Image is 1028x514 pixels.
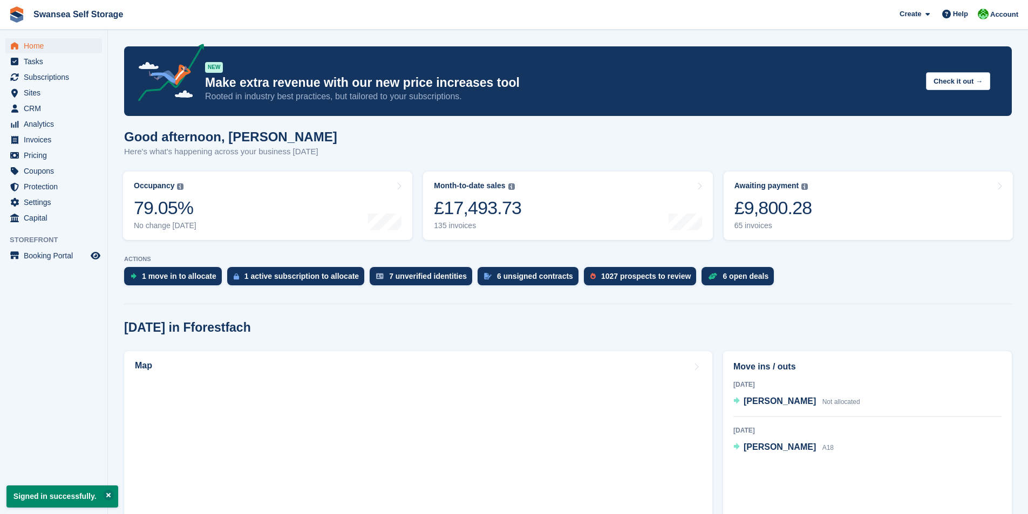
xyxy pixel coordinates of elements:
a: Preview store [89,249,102,262]
a: menu [5,132,102,147]
span: A18 [822,444,834,451]
span: Coupons [24,163,88,179]
div: 1027 prospects to review [601,272,691,280]
p: Rooted in industry best practices, but tailored to your subscriptions. [205,91,917,102]
span: Invoices [24,132,88,147]
a: menu [5,70,102,85]
span: Capital [24,210,88,225]
div: 1 active subscription to allocate [244,272,359,280]
p: Here's what's happening across your business [DATE] [124,146,337,158]
div: [DATE] [733,380,1002,389]
h2: Map [135,361,152,371]
span: Storefront [10,235,107,245]
span: Pricing [24,148,88,163]
span: Tasks [24,54,88,69]
span: Analytics [24,116,88,132]
img: verify_identity-adf6edd0f0f0b5bbfe63781bf79b02c33cf7c696d77639b501bdc392416b5a36.svg [376,273,384,279]
img: contract_signature_icon-13c848040528278c33f63329250d36e43548de30e8caae1d1a13099fd9432cc5.svg [484,273,492,279]
img: active_subscription_to_allocate_icon-d502201f5373d7db506a760aba3b589e785aa758c864c3986d89f69b8ff3... [234,273,239,280]
a: 7 unverified identities [370,267,478,291]
a: menu [5,148,102,163]
a: menu [5,248,102,263]
div: £17,493.73 [434,197,521,219]
img: prospect-51fa495bee0391a8d652442698ab0144808aea92771e9ea1ae160a38d050c398.svg [590,273,596,279]
span: [PERSON_NAME] [744,396,816,406]
a: Month-to-date sales £17,493.73 135 invoices [423,172,712,240]
div: Awaiting payment [734,181,799,190]
div: 6 open deals [723,272,768,280]
div: 6 unsigned contracts [497,272,573,280]
span: Not allocated [822,398,860,406]
img: icon-info-grey-7440780725fd019a000dd9b08b2336e03edf1995a4989e88bcd33f0948082b44.svg [801,183,808,190]
div: Month-to-date sales [434,181,505,190]
span: Create [900,9,921,19]
img: Andrew Robbins [978,9,989,19]
img: icon-info-grey-7440780725fd019a000dd9b08b2336e03edf1995a4989e88bcd33f0948082b44.svg [508,183,515,190]
img: move_ins_to_allocate_icon-fdf77a2bb77ea45bf5b3d319d69a93e2d87916cf1d5bf7949dd705db3b84f3ca.svg [131,273,137,279]
a: Swansea Self Storage [29,5,127,23]
p: ACTIONS [124,256,1012,263]
div: 135 invoices [434,221,521,230]
a: menu [5,163,102,179]
img: deal-1b604bf984904fb50ccaf53a9ad4b4a5d6e5aea283cecdc64d6e3604feb123c2.svg [708,272,717,280]
a: Awaiting payment £9,800.28 65 invoices [724,172,1013,240]
div: NEW [205,62,223,73]
p: Signed in successfully. [6,485,118,508]
span: [PERSON_NAME] [744,442,816,451]
a: menu [5,101,102,116]
img: price-adjustments-announcement-icon-8257ccfd72463d97f412b2fc003d46551f7dbcb40ab6d574587a9cd5c0d94... [129,44,205,105]
div: 65 invoices [734,221,812,230]
span: CRM [24,101,88,116]
a: menu [5,116,102,132]
a: [PERSON_NAME] Not allocated [733,395,860,409]
p: Make extra revenue with our new price increases tool [205,75,917,91]
a: Occupancy 79.05% No change [DATE] [123,172,412,240]
h2: Move ins / outs [733,360,1002,373]
a: menu [5,54,102,69]
span: Account [990,9,1018,20]
span: Protection [24,179,88,194]
span: Home [24,38,88,53]
h1: Good afternoon, [PERSON_NAME] [124,129,337,144]
div: [DATE] [733,426,1002,435]
img: stora-icon-8386f47178a22dfd0bd8f6a31ec36ba5ce8667c1dd55bd0f319d3a0aa187defe.svg [9,6,25,23]
div: No change [DATE] [134,221,196,230]
span: Booking Portal [24,248,88,263]
a: menu [5,210,102,225]
a: [PERSON_NAME] A18 [733,441,834,455]
span: Sites [24,85,88,100]
div: 7 unverified identities [389,272,467,280]
span: Settings [24,195,88,210]
img: icon-info-grey-7440780725fd019a000dd9b08b2336e03edf1995a4989e88bcd33f0948082b44.svg [177,183,183,190]
span: Subscriptions [24,70,88,85]
a: 6 unsigned contracts [478,267,584,291]
a: menu [5,195,102,210]
a: 6 open deals [702,267,779,291]
button: Check it out → [926,72,990,90]
div: 1 move in to allocate [142,272,216,280]
div: £9,800.28 [734,197,812,219]
a: 1 active subscription to allocate [227,267,370,291]
div: 79.05% [134,197,196,219]
a: menu [5,179,102,194]
a: 1 move in to allocate [124,267,227,291]
div: Occupancy [134,181,174,190]
a: menu [5,38,102,53]
a: menu [5,85,102,100]
a: 1027 prospects to review [584,267,702,291]
span: Help [953,9,968,19]
h2: [DATE] in Fforestfach [124,320,251,335]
